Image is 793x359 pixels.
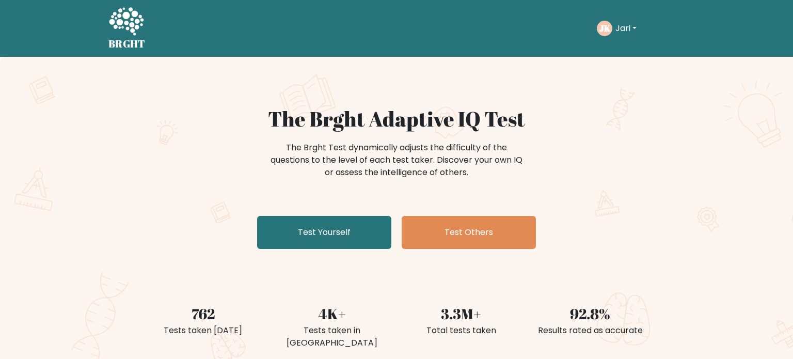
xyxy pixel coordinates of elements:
div: The Brght Test dynamically adjusts the difficulty of the questions to the level of each test take... [267,142,526,179]
a: Test Yourself [257,216,391,249]
div: 3.3M+ [403,303,519,324]
div: Tests taken [DATE] [145,324,261,337]
div: 762 [145,303,261,324]
div: Results rated as accurate [532,324,648,337]
div: Total tests taken [403,324,519,337]
a: Test Others [402,216,536,249]
div: 4K+ [274,303,390,324]
a: BRGHT [108,4,146,53]
text: JK [599,22,611,34]
button: Jari [612,22,640,35]
div: 92.8% [532,303,648,324]
div: Tests taken in [GEOGRAPHIC_DATA] [274,324,390,349]
h1: The Brght Adaptive IQ Test [145,106,648,131]
h5: BRGHT [108,38,146,50]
